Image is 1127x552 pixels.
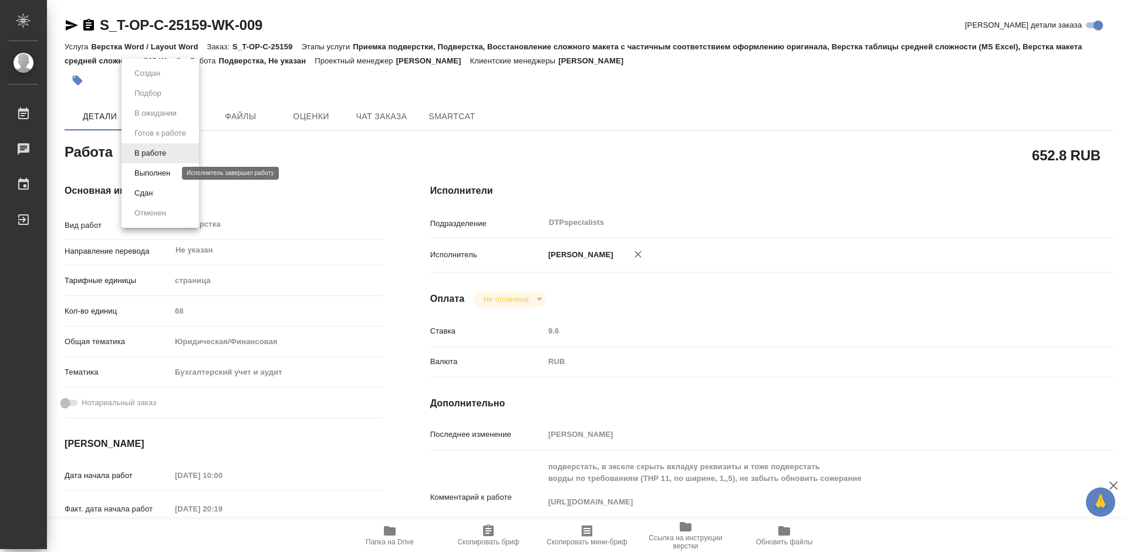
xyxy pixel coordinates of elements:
button: В ожидании [131,107,180,120]
button: Отменен [131,207,170,220]
button: В работе [131,147,170,160]
button: Выполнен [131,167,174,180]
button: Готов к работе [131,127,190,140]
button: Сдан [131,187,156,200]
button: Создан [131,67,164,80]
button: Подбор [131,87,165,100]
